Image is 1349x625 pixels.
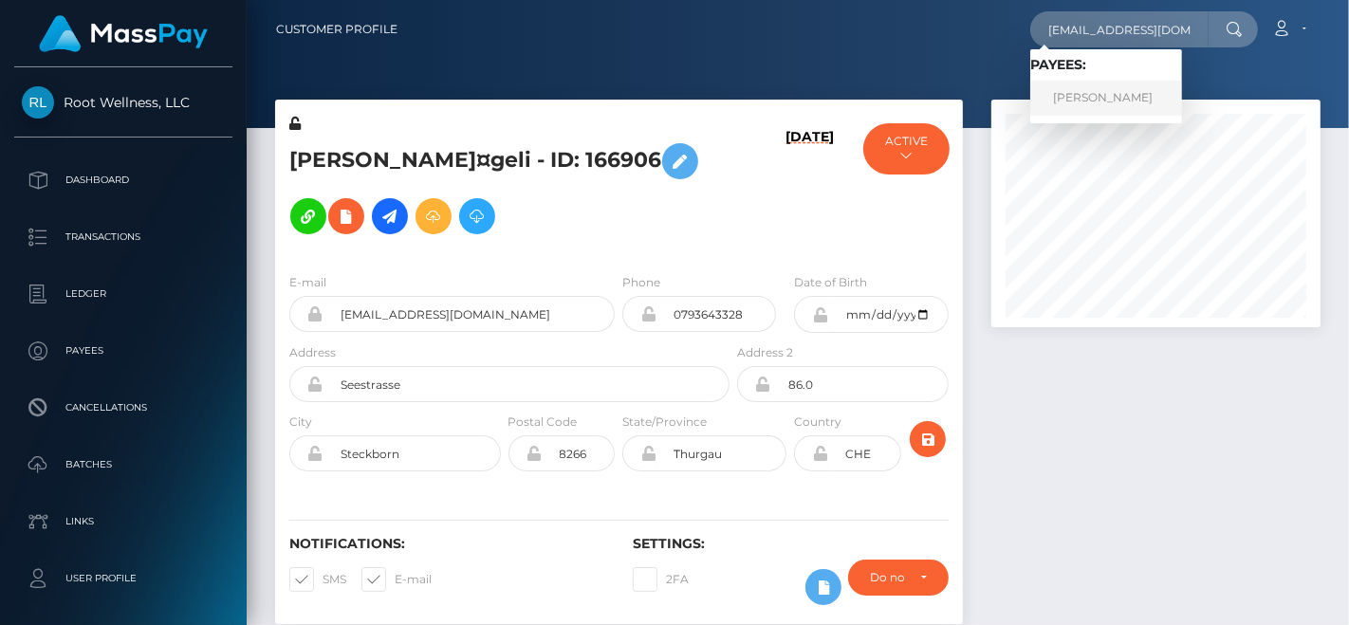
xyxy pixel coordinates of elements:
[14,213,232,261] a: Transactions
[22,337,225,365] p: Payees
[22,507,225,536] p: Links
[508,414,578,431] label: Postal Code
[1030,57,1182,73] h6: Payees:
[289,344,336,361] label: Address
[22,223,225,251] p: Transactions
[1030,81,1182,116] a: [PERSON_NAME]
[794,274,867,291] label: Date of Birth
[863,123,950,175] button: ACTIVE
[633,536,948,552] h6: Settings:
[289,567,346,592] label: SMS
[22,564,225,593] p: User Profile
[794,414,841,431] label: Country
[22,450,225,479] p: Batches
[289,536,604,552] h6: Notifications:
[633,567,689,592] label: 2FA
[785,129,834,250] h6: [DATE]
[737,344,793,361] label: Address 2
[14,327,232,375] a: Payees
[289,134,719,244] h5: [PERSON_NAME]¤geli - ID: 166906
[276,9,397,49] a: Customer Profile
[289,274,326,291] label: E-mail
[14,94,232,111] span: Root Wellness, LLC
[22,86,54,119] img: Root Wellness, LLC
[848,560,949,596] button: Do not require
[14,441,232,488] a: Batches
[870,570,905,585] div: Do not require
[14,498,232,545] a: Links
[39,15,208,52] img: MassPay Logo
[289,414,312,431] label: City
[1030,11,1209,47] input: Search...
[14,384,232,432] a: Cancellations
[361,567,432,592] label: E-mail
[622,274,660,291] label: Phone
[372,198,408,234] a: Initiate Payout
[22,394,225,422] p: Cancellations
[14,156,232,204] a: Dashboard
[622,414,707,431] label: State/Province
[22,280,225,308] p: Ledger
[22,166,225,194] p: Dashboard
[14,270,232,318] a: Ledger
[14,555,232,602] a: User Profile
